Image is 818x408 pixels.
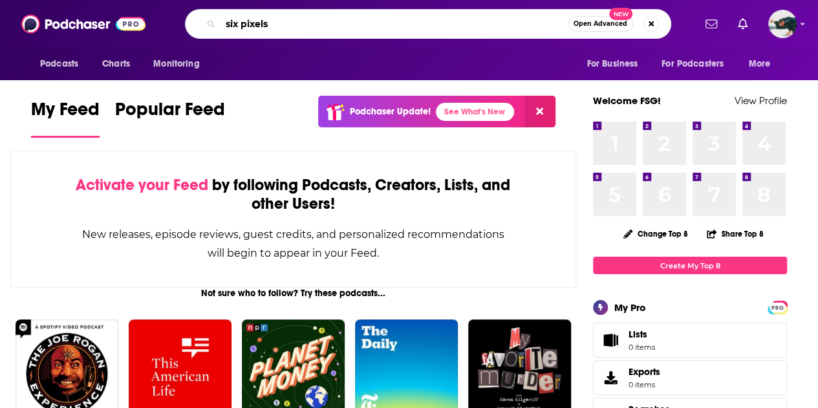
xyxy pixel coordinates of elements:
[629,366,660,378] span: Exports
[768,10,797,38] img: User Profile
[574,21,627,27] span: Open Advanced
[735,94,787,107] a: View Profile
[629,343,655,352] span: 0 items
[609,8,632,20] span: New
[616,226,696,242] button: Change Top 8
[40,55,78,73] span: Podcasts
[768,10,797,38] button: Show profile menu
[597,369,623,387] span: Exports
[706,221,764,246] button: Share Top 8
[185,9,671,39] div: Search podcasts, credits, & more...
[653,52,742,76] button: open menu
[350,106,431,117] p: Podchaser Update!
[740,52,787,76] button: open menu
[662,55,724,73] span: For Podcasters
[770,303,785,312] span: PRO
[94,52,138,76] a: Charts
[153,55,199,73] span: Monitoring
[629,328,647,340] span: Lists
[21,12,145,36] img: Podchaser - Follow, Share and Rate Podcasts
[768,10,797,38] span: Logged in as fsg.publicity
[144,52,216,76] button: open menu
[221,14,568,34] input: Search podcasts, credits, & more...
[10,288,576,299] div: Not sure who to follow? Try these podcasts...
[700,13,722,35] a: Show notifications dropdown
[115,98,225,128] span: Popular Feed
[593,323,787,358] a: Lists
[614,301,646,314] div: My Pro
[76,176,511,213] div: by following Podcasts, Creators, Lists, and other Users!
[76,225,511,263] div: New releases, episode reviews, guest credits, and personalized recommendations will begin to appe...
[31,98,100,138] a: My Feed
[568,16,633,32] button: Open AdvancedNew
[629,380,660,389] span: 0 items
[76,175,208,195] span: Activate your Feed
[629,328,655,340] span: Lists
[436,103,514,121] a: See What's New
[597,331,623,349] span: Lists
[31,98,100,128] span: My Feed
[593,360,787,395] a: Exports
[577,52,654,76] button: open menu
[587,55,638,73] span: For Business
[770,302,785,312] a: PRO
[593,94,661,107] a: Welcome FSG!
[593,257,787,274] a: Create My Top 8
[102,55,130,73] span: Charts
[749,55,771,73] span: More
[733,13,753,35] a: Show notifications dropdown
[115,98,225,138] a: Popular Feed
[31,52,95,76] button: open menu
